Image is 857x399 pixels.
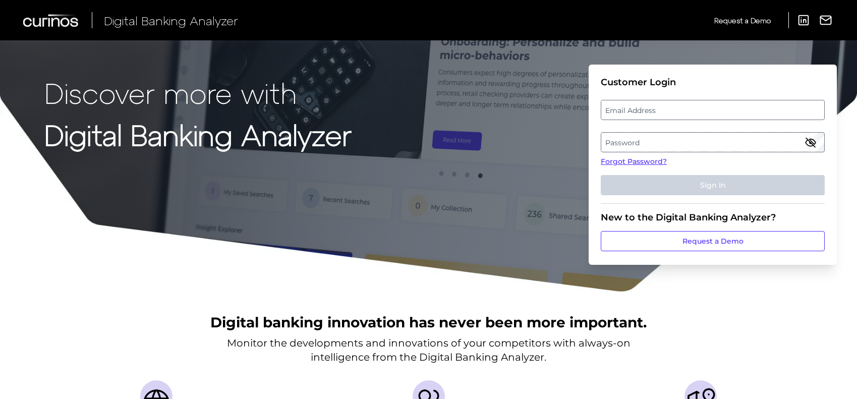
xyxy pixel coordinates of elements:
[210,313,647,332] h2: Digital banking innovation has never been more important.
[601,101,824,119] label: Email Address
[601,133,824,151] label: Password
[44,118,352,151] strong: Digital Banking Analyzer
[44,77,352,108] p: Discover more with
[23,14,80,27] img: Curinos
[601,175,825,195] button: Sign In
[601,231,825,251] a: Request a Demo
[104,13,238,28] span: Digital Banking Analyzer
[601,156,825,167] a: Forgot Password?
[227,336,631,364] p: Monitor the developments and innovations of your competitors with always-on intelligence from the...
[601,212,825,223] div: New to the Digital Banking Analyzer?
[714,16,771,25] span: Request a Demo
[714,12,771,29] a: Request a Demo
[601,77,825,88] div: Customer Login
